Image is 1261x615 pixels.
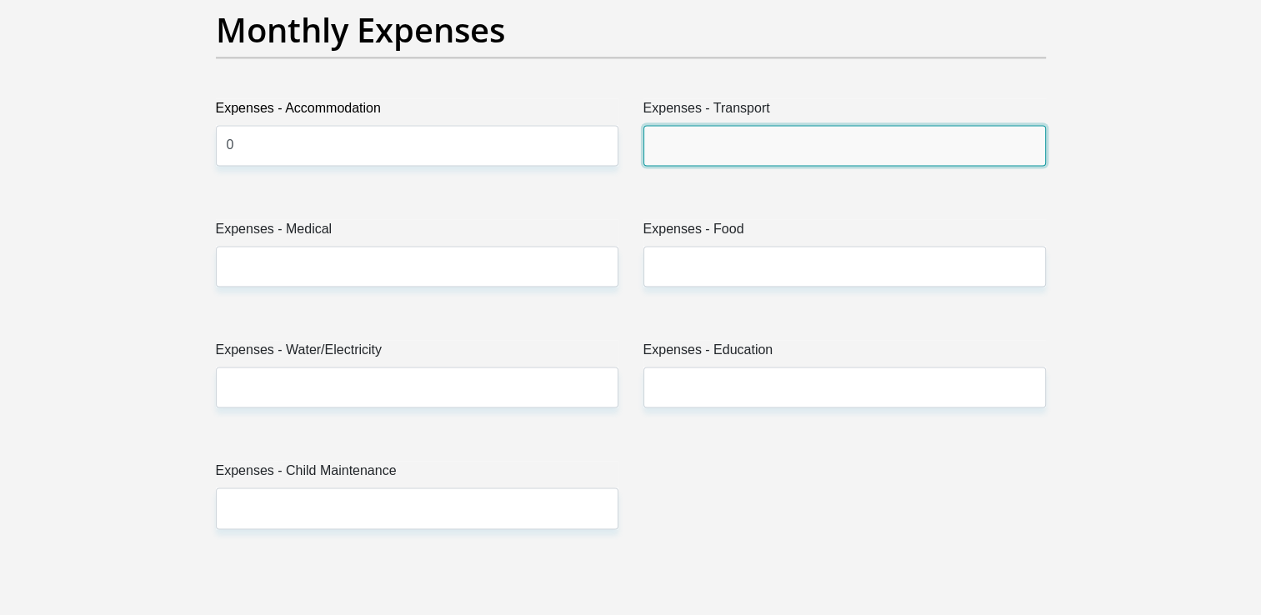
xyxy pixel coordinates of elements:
label: Expenses - Water/Electricity [216,340,618,367]
input: Expenses - Accommodation [216,125,618,166]
label: Expenses - Education [643,340,1046,367]
label: Expenses - Medical [216,219,618,246]
input: Expenses - Water/Electricity [216,367,618,407]
input: Expenses - Child Maintenance [216,487,618,528]
label: Expenses - Child Maintenance [216,461,618,487]
input: Expenses - Education [643,367,1046,407]
input: Expenses - Medical [216,246,618,287]
label: Expenses - Transport [643,98,1046,125]
input: Expenses - Transport [643,125,1046,166]
label: Expenses - Food [643,219,1046,246]
h2: Monthly Expenses [216,10,1046,50]
input: Expenses - Food [643,246,1046,287]
label: Expenses - Accommodation [216,98,618,125]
